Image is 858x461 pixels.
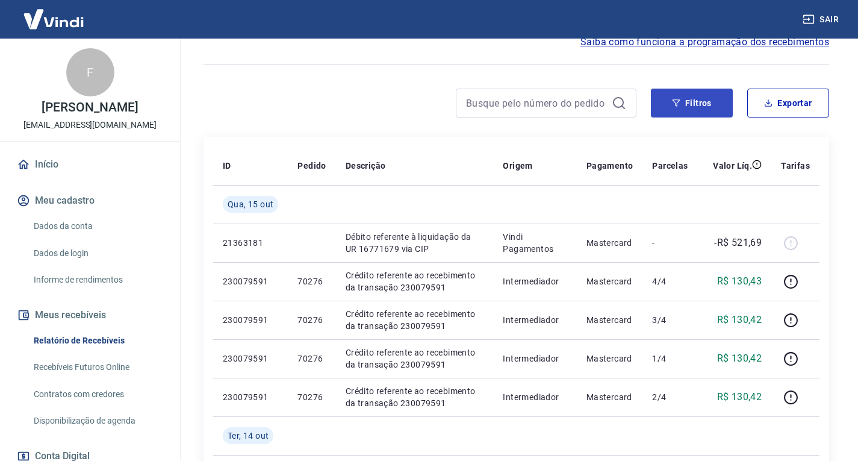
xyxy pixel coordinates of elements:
[714,236,762,250] p: -R$ 521,69
[223,314,278,326] p: 230079591
[717,274,762,289] p: R$ 130,43
[297,275,326,287] p: 70276
[297,160,326,172] p: Pedido
[23,119,157,131] p: [EMAIL_ADDRESS][DOMAIN_NAME]
[29,328,166,353] a: Relatório de Recebíveis
[223,391,278,403] p: 230079591
[717,351,762,366] p: R$ 130,42
[346,160,386,172] p: Descrição
[346,347,484,371] p: Crédito referente ao recebimento da transação 230079591
[652,275,688,287] p: 4/4
[747,89,829,118] button: Exportar
[29,409,166,433] a: Disponibilização de agenda
[14,187,166,214] button: Meu cadastro
[503,231,567,255] p: Vindi Pagamentos
[29,214,166,239] a: Dados da conta
[652,314,688,326] p: 3/4
[800,8,844,31] button: Sair
[586,275,633,287] p: Mastercard
[297,391,326,403] p: 70276
[652,237,688,249] p: -
[14,1,93,37] img: Vindi
[503,314,567,326] p: Intermediador
[297,314,326,326] p: 70276
[14,302,166,328] button: Meus recebíveis
[781,160,810,172] p: Tarifas
[29,268,166,292] a: Informe de rendimentos
[346,231,484,255] p: Débito referente à liquidação da UR 16771679 via CIP
[651,89,733,118] button: Filtros
[346,269,484,293] p: Crédito referente ao recebimento da transação 230079591
[346,308,484,332] p: Crédito referente ao recebimento da transação 230079591
[466,94,607,112] input: Busque pelo número do pedido
[223,160,231,172] p: ID
[713,160,752,172] p: Valor Líq.
[586,314,633,326] p: Mastercard
[297,353,326,365] p: 70276
[223,237,278,249] p: 21363181
[586,391,633,403] p: Mastercard
[652,160,688,172] p: Parcelas
[223,275,278,287] p: 230079591
[29,241,166,266] a: Dados de login
[503,353,567,365] p: Intermediador
[29,382,166,407] a: Contratos com credores
[586,160,633,172] p: Pagamento
[29,355,166,380] a: Recebíveis Futuros Online
[223,353,278,365] p: 230079591
[228,198,273,210] span: Qua, 15 out
[586,237,633,249] p: Mastercard
[580,35,829,49] a: Saiba como funciona a programação dos recebimentos
[14,151,166,178] a: Início
[652,391,688,403] p: 2/4
[503,275,567,287] p: Intermediador
[717,313,762,327] p: R$ 130,42
[503,160,532,172] p: Origem
[346,385,484,409] p: Crédito referente ao recebimento da transação 230079591
[717,390,762,404] p: R$ 130,42
[228,430,269,442] span: Ter, 14 out
[503,391,567,403] p: Intermediador
[66,48,114,96] div: F
[652,353,688,365] p: 1/4
[42,101,138,114] p: [PERSON_NAME]
[586,353,633,365] p: Mastercard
